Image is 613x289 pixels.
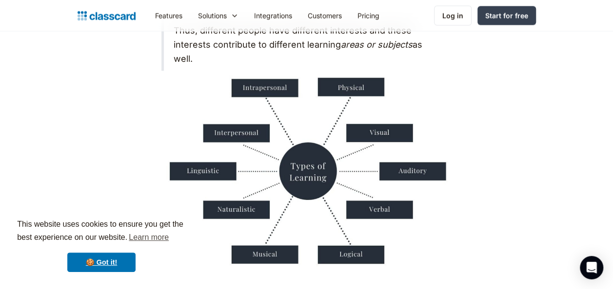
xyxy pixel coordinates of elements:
[477,6,536,25] a: Start for free
[341,39,413,50] em: areas or subjects
[161,75,452,269] img: a mind map showcasing the types of learning
[127,230,170,245] a: learn more about cookies
[434,5,472,25] a: Log in
[161,274,452,288] p: ‍
[246,4,300,26] a: Integrations
[580,256,603,279] div: Open Intercom Messenger
[198,10,227,20] div: Solutions
[190,4,246,26] div: Solutions
[147,4,190,26] a: Features
[485,10,528,20] div: Start for free
[161,19,452,71] blockquote: Thus, different people have different interests and these interests contribute to different learn...
[67,253,136,272] a: dismiss cookie message
[8,209,195,281] div: cookieconsent
[442,10,463,20] div: Log in
[17,218,186,245] span: This website uses cookies to ensure you get the best experience on our website.
[300,4,350,26] a: Customers
[350,4,387,26] a: Pricing
[78,9,136,22] a: home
